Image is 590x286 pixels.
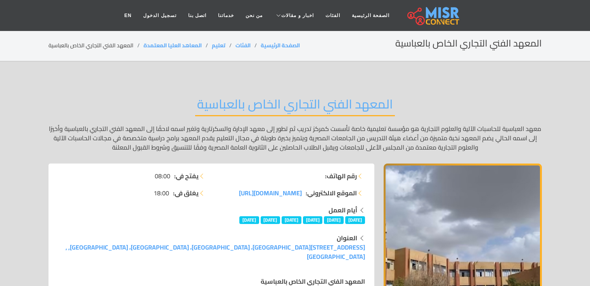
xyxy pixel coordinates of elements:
[155,171,170,181] span: 08:00
[154,188,169,198] span: 18:00
[212,8,240,23] a: خدماتنا
[325,171,357,181] strong: رقم الهاتف:
[48,124,542,152] p: معهد العباسية للحاسبات الآلية والعلوم التجارية هو مؤسسة تعليمية خاصة تأسست كمركز تدريب ثم تطور إل...
[324,216,344,224] span: [DATE]
[137,8,182,23] a: تسجيل الدخول
[337,232,357,244] strong: العنوان
[195,96,395,116] h2: المعهد الفني التجاري الخاص بالعباسية
[268,8,320,23] a: اخبار و مقالات
[235,40,251,50] a: الفئات
[261,216,280,224] span: [DATE]
[281,12,314,19] span: اخبار و مقالات
[239,216,259,224] span: [DATE]
[48,41,144,50] li: المعهد الفني التجاري الخاص بالعباسية
[329,204,357,216] strong: أيام العمل
[239,188,302,198] a: [DOMAIN_NAME][URL]
[174,171,199,181] strong: يفتح في:
[173,188,199,198] strong: يغلق في:
[345,216,365,224] span: [DATE]
[306,188,357,198] strong: الموقع الالكتروني:
[212,40,225,50] a: تعليم
[239,187,302,199] span: [DOMAIN_NAME][URL]
[182,8,212,23] a: اتصل بنا
[407,6,459,25] img: main.misr_connect
[144,40,202,50] a: المعاهد العليا المعتمدة
[395,38,542,49] h2: المعهد الفني التجاري الخاص بالعباسية
[282,216,301,224] span: [DATE]
[119,8,138,23] a: EN
[261,40,300,50] a: الصفحة الرئيسية
[66,241,365,262] a: [STREET_ADDRESS][GEOGRAPHIC_DATA]، [GEOGRAPHIC_DATA]، [GEOGRAPHIC_DATA]، [GEOGRAPHIC_DATA], , [GE...
[320,8,346,23] a: الفئات
[240,8,268,23] a: من نحن
[346,8,395,23] a: الصفحة الرئيسية
[303,216,323,224] span: [DATE]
